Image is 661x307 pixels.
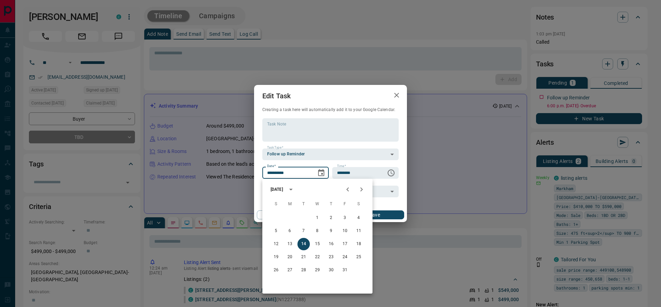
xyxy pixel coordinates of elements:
button: 27 [284,264,296,276]
button: 24 [339,251,351,263]
p: Creating a task here will automatically add it to your Google Calendar. [262,107,399,113]
button: 22 [311,251,324,263]
button: calendar view is open, switch to year view [285,184,297,195]
span: Thursday [325,197,337,211]
button: 2 [325,212,337,224]
button: 19 [270,251,282,263]
button: 20 [284,251,296,263]
button: Previous month [341,183,355,196]
button: 15 [311,238,324,250]
span: Saturday [353,197,365,211]
label: Date [267,164,276,168]
button: 25 [353,251,365,263]
button: 8 [311,225,324,237]
button: Cancel [257,210,316,219]
button: 4 [353,212,365,224]
button: 10 [339,225,351,237]
button: Next month [355,183,368,196]
label: Task Type [267,145,283,150]
button: 13 [284,238,296,250]
button: 18 [353,238,365,250]
button: 29 [311,264,324,276]
button: Save [345,210,404,219]
button: Choose date, selected date is Oct 14, 2025 [314,166,328,180]
span: Sunday [270,197,282,211]
button: 1 [311,212,324,224]
button: 17 [339,238,351,250]
button: 31 [339,264,351,276]
button: 30 [325,264,337,276]
button: 14 [297,238,310,250]
label: Time [337,164,346,168]
button: 26 [270,264,282,276]
button: Choose time, selected time is 6:00 PM [384,166,398,180]
button: 16 [325,238,337,250]
span: Tuesday [297,197,310,211]
button: 9 [325,225,337,237]
div: [DATE] [271,186,283,193]
button: 3 [339,212,351,224]
span: Friday [339,197,351,211]
h2: Edit Task [254,85,299,107]
div: Follow up Reminder [262,149,399,160]
button: 7 [297,225,310,237]
span: Monday [284,197,296,211]
button: 28 [297,264,310,276]
button: 23 [325,251,337,263]
button: 12 [270,238,282,250]
button: 6 [284,225,296,237]
span: Wednesday [311,197,324,211]
button: 5 [270,225,282,237]
button: 11 [353,225,365,237]
button: 21 [297,251,310,263]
